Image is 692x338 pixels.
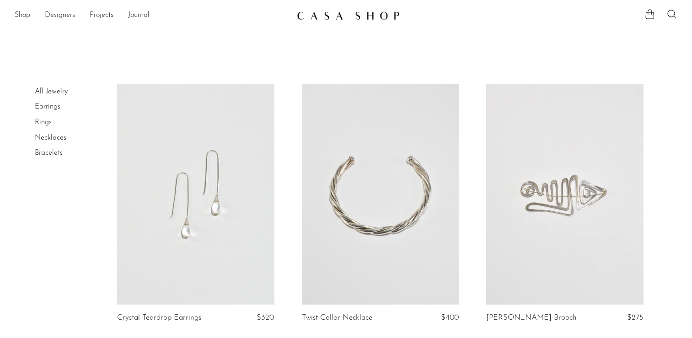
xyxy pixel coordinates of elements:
[35,103,60,110] a: Earrings
[35,134,66,142] a: Necklaces
[117,314,201,322] a: Crystal Teardrop Earrings
[35,88,68,95] a: All Jewelry
[257,314,274,322] span: $320
[627,314,644,322] span: $275
[15,8,290,23] ul: NEW HEADER MENU
[35,119,52,126] a: Rings
[35,149,63,157] a: Bracelets
[45,10,75,22] a: Designers
[15,10,30,22] a: Shop
[486,314,577,322] a: [PERSON_NAME] Brooch
[302,314,372,322] a: Twist Collar Necklace
[90,10,113,22] a: Projects
[441,314,459,322] span: $400
[128,10,150,22] a: Journal
[15,8,290,23] nav: Desktop navigation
